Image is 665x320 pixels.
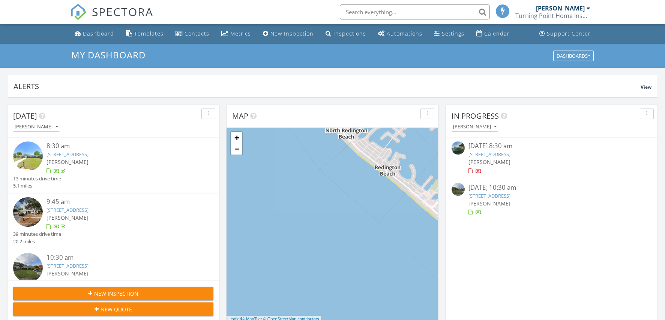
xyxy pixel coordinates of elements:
div: 20.2 miles [13,238,61,245]
div: Alerts [14,81,641,91]
div: 9:45 am [47,197,197,207]
img: streetview [13,197,43,227]
a: [DATE] 10:30 am [STREET_ADDRESS] [PERSON_NAME] [452,183,652,216]
a: Automations (Basic) [375,27,425,41]
div: Support Center [547,30,591,37]
div: Inspections [333,30,366,37]
button: New Quote [13,302,213,316]
input: Search everything... [340,4,490,19]
img: streetview [452,141,465,155]
button: [PERSON_NAME] [13,122,60,132]
span: New Inspection [94,290,138,298]
div: Calendar [484,30,510,37]
img: streetview [13,141,43,171]
span: [PERSON_NAME] [47,270,89,277]
div: 13 minutes drive time [13,175,61,182]
a: [DATE] 8:30 am [STREET_ADDRESS] [PERSON_NAME] [452,141,652,175]
div: Automations [387,30,422,37]
a: [STREET_ADDRESS] [47,262,89,269]
img: streetview [452,183,465,196]
a: [STREET_ADDRESS] [47,151,89,158]
span: My Dashboard [71,49,146,61]
button: Dashboards [553,51,594,61]
a: Zoom out [231,143,242,155]
span: [PERSON_NAME] [468,158,510,165]
a: Dashboard [72,27,117,41]
div: [DATE] 10:30 am [468,183,635,192]
span: View [641,84,651,90]
a: Support Center [536,27,594,41]
div: 8:30 am [47,141,197,151]
div: [PERSON_NAME] [15,124,58,129]
a: New Inspection [260,27,317,41]
a: 8:30 am [STREET_ADDRESS] [PERSON_NAME] 13 minutes drive time 5.1 miles [13,141,213,189]
div: [DATE] 8:30 am [468,141,635,151]
span: [PERSON_NAME] [47,158,89,165]
a: Inspections [323,27,369,41]
img: The Best Home Inspection Software - Spectora [70,4,87,20]
button: New Inspection [13,287,213,300]
div: Metrics [230,30,251,37]
div: Contacts [185,30,209,37]
a: SPECTORA [70,10,153,26]
a: [STREET_ADDRESS] [468,192,510,199]
img: streetview [13,253,43,283]
div: Templates [134,30,164,37]
a: Contacts [173,27,212,41]
a: 10:30 am [STREET_ADDRESS] [PERSON_NAME] 14 minutes drive time 6.4 miles [13,253,213,301]
span: SPECTORA [92,4,153,19]
div: 39 minutes drive time [13,231,61,238]
a: 9:45 am [STREET_ADDRESS] [PERSON_NAME] 39 minutes drive time 20.2 miles [13,197,213,245]
button: [PERSON_NAME] [452,122,498,132]
div: Settings [442,30,464,37]
a: Metrics [218,27,254,41]
div: [PERSON_NAME] [536,4,585,12]
span: Map [232,111,248,121]
div: [PERSON_NAME] [453,124,497,129]
span: In Progress [452,111,499,121]
a: [STREET_ADDRESS] [468,151,510,158]
span: [DATE] [13,111,37,121]
span: [PERSON_NAME] [468,200,510,207]
a: Zoom in [231,132,242,143]
a: Templates [123,27,167,41]
div: Dashboard [83,30,114,37]
a: [STREET_ADDRESS] [47,207,89,213]
span: [PERSON_NAME] [47,214,89,221]
div: New Inspection [270,30,314,37]
div: 10:30 am [47,253,197,262]
div: 5.1 miles [13,182,61,189]
div: Dashboards [557,53,590,58]
div: Turning Point Home Inspections [515,12,590,19]
span: New Quote [101,305,132,313]
a: Settings [431,27,467,41]
a: Calendar [473,27,513,41]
